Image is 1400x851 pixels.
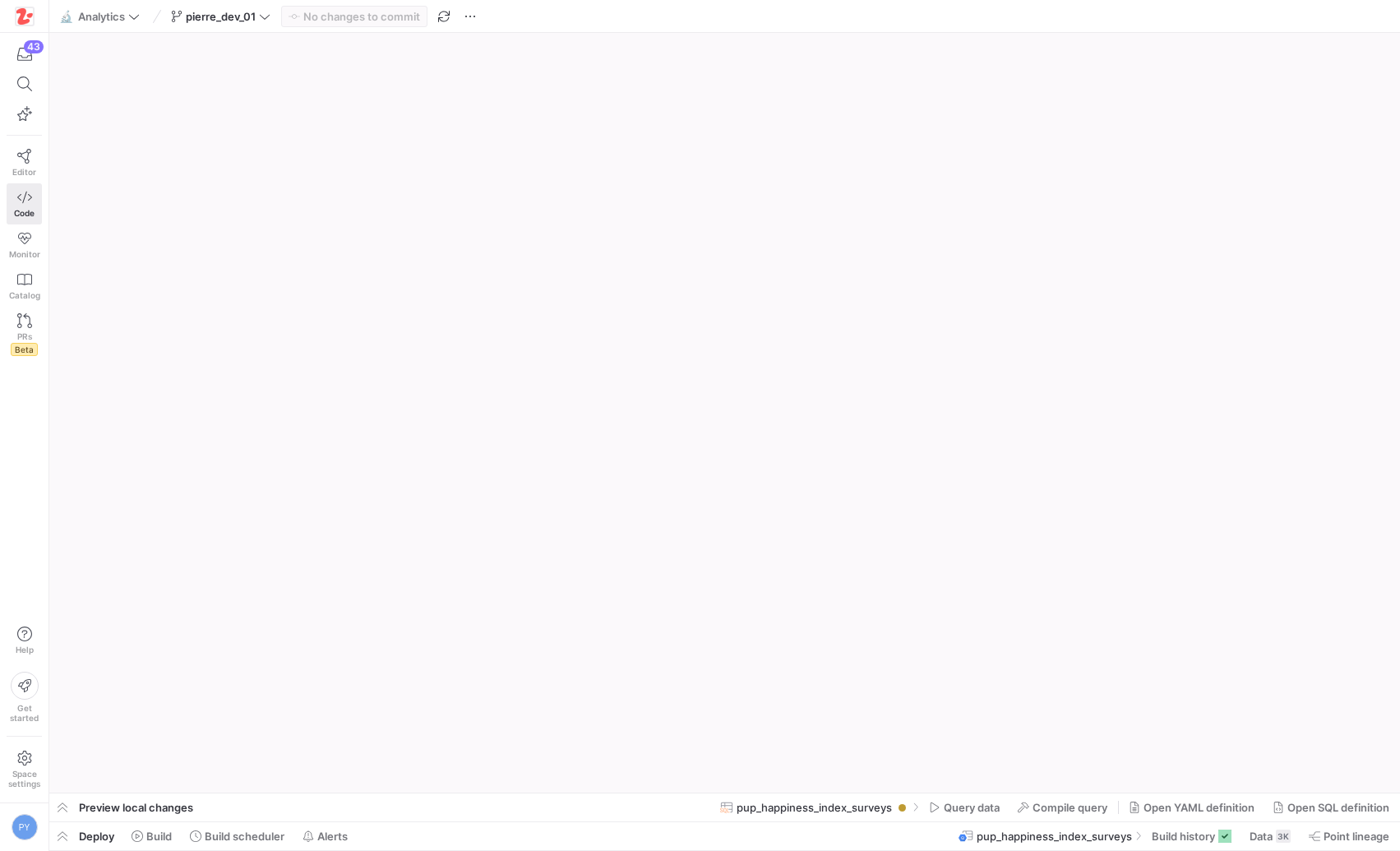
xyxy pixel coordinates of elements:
[1287,801,1389,814] span: Open SQL definition
[205,830,284,843] span: Build scheduler
[9,290,40,300] span: Catalog
[7,224,42,266] a: Monitor
[7,810,42,844] button: PY
[977,830,1132,843] span: pup_happiness_index_surveys
[1242,822,1298,850] button: Data3K
[124,822,179,850] button: Build
[7,39,42,69] button: 43
[17,331,32,341] span: PRs
[944,801,1000,814] span: Query data
[7,2,42,30] a: https://storage.googleapis.com/y42-prod-data-exchange/images/h4OkG5kwhGXbZ2sFpobXAPbjBGJTZTGe3yEd...
[10,703,39,723] span: Get started
[295,822,355,850] button: Alerts
[1276,830,1291,843] div: 3K
[9,249,40,259] span: Monitor
[1144,822,1239,850] button: Build history
[7,665,42,729] button: Getstarted
[7,183,42,224] a: Code
[11,343,38,356] span: Beta
[1121,793,1262,821] button: Open YAML definition
[12,167,36,177] span: Editor
[317,830,348,843] span: Alerts
[1010,793,1115,821] button: Compile query
[7,142,42,183] a: Editor
[1250,830,1273,843] span: Data
[79,801,193,814] span: Preview local changes
[922,793,1007,821] button: Query data
[186,10,256,23] span: pierre_dev_01
[1265,793,1397,821] button: Open SQL definition
[183,822,292,850] button: Build scheduler
[167,6,275,27] button: pierre_dev_01
[16,8,33,25] img: https://storage.googleapis.com/y42-prod-data-exchange/images/h4OkG5kwhGXbZ2sFpobXAPbjBGJTZTGe3yEd...
[1324,830,1389,843] span: Point lineage
[24,40,44,53] div: 43
[737,801,892,814] span: pup_happiness_index_surveys
[1144,801,1254,814] span: Open YAML definition
[7,266,42,307] a: Catalog
[146,830,172,843] span: Build
[7,307,42,363] a: PRsBeta
[60,11,72,22] span: 🔬
[78,10,125,23] span: Analytics
[14,208,35,218] span: Code
[14,645,35,654] span: Help
[1301,822,1397,850] button: Point lineage
[7,743,42,796] a: Spacesettings
[12,814,38,840] div: PY
[1033,801,1107,814] span: Compile query
[56,6,144,27] button: 🔬Analytics
[1152,830,1215,843] span: Build history
[8,769,40,789] span: Space settings
[79,830,114,843] span: Deploy
[7,619,42,662] button: Help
